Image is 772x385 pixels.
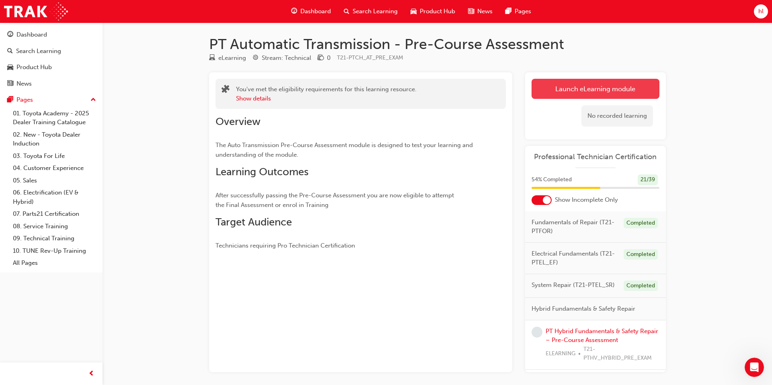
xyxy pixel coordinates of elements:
[10,162,99,174] a: 04. Customer Experience
[222,86,230,95] span: puzzle-icon
[546,349,575,358] span: ELEARNING
[16,79,32,88] div: News
[285,3,337,20] a: guage-iconDashboard
[754,4,768,18] button: hl
[10,107,99,129] a: 01. Toyota Academy - 2025 Dealer Training Catalogue
[3,27,99,42] a: Dashboard
[499,3,538,20] a: pages-iconPages
[638,174,658,185] div: 21 / 39
[10,129,99,150] a: 02. New - Toyota Dealer Induction
[10,232,99,245] a: 09. Technical Training
[216,216,292,228] span: Target Audience
[624,249,658,260] div: Completed
[16,30,47,39] div: Dashboard
[7,64,13,71] span: car-icon
[3,26,99,92] button: DashboardSearch LearningProduct HubNews
[745,358,764,377] iframe: Intercom live chat
[758,7,764,16] span: hl
[3,92,99,107] button: Pages
[462,3,499,20] a: news-iconNews
[90,95,96,105] span: up-icon
[10,220,99,233] a: 08. Service Training
[218,53,246,63] div: eLearning
[344,6,349,16] span: search-icon
[3,76,99,91] a: News
[7,80,13,88] span: news-icon
[505,6,511,16] span: pages-icon
[216,166,308,178] span: Learning Outcomes
[209,35,666,53] h1: PT Automatic Transmission - Pre-Course Assessment
[236,85,417,103] div: You've met the eligibility requirements for this learning resource.
[10,208,99,220] a: 07. Parts21 Certification
[353,7,398,16] span: Search Learning
[532,79,659,99] a: Launch eLearning module
[16,47,61,56] div: Search Learning
[7,48,13,55] span: search-icon
[10,257,99,269] a: All Pages
[10,245,99,257] a: 10. TUNE Rev-Up Training
[477,7,493,16] span: News
[546,328,658,344] a: PT Hybrid Fundamentals & Safety Repair – Pre-Course Assessment
[337,3,404,20] a: search-iconSearch Learning
[7,31,13,39] span: guage-icon
[3,44,99,59] a: Search Learning
[318,55,324,62] span: money-icon
[532,175,572,184] span: 54 % Completed
[253,53,311,63] div: Stream
[7,96,13,104] span: pages-icon
[583,345,659,363] span: T21-PTHV_HYBRID_PRE_EXAM
[216,192,456,209] span: After successfully passing the Pre-Course Assessment you are now eligible to attempt the Final As...
[532,304,635,313] span: Hybrid Fundamentals & Safety Repair
[209,53,246,63] div: Type
[16,63,52,72] div: Product Hub
[532,218,617,236] span: Fundamentals of Repair (T21-PTFOR)
[318,53,331,63] div: Price
[532,327,542,338] span: learningRecordVerb_NONE-icon
[88,369,94,379] span: prev-icon
[3,60,99,75] a: Product Hub
[10,150,99,162] a: 03. Toyota For Life
[555,195,618,205] span: Show Incomplete Only
[532,281,615,290] span: System Repair (T21-PTEL_SR)
[532,152,659,162] a: Professional Technician Certification
[4,2,68,20] img: Trak
[10,186,99,208] a: 06. Electrification (EV & Hybrid)
[291,6,297,16] span: guage-icon
[236,94,271,103] button: Show details
[300,7,331,16] span: Dashboard
[216,115,261,128] span: Overview
[262,53,311,63] div: Stream: Technical
[327,53,331,63] div: 0
[624,218,658,229] div: Completed
[216,242,355,249] span: Technicians requiring Pro Technician Certification
[532,249,617,267] span: Electrical Fundamentals (T21-PTEL_EF)
[10,174,99,187] a: 05. Sales
[337,54,403,61] span: Learning resource code
[411,6,417,16] span: car-icon
[404,3,462,20] a: car-iconProduct Hub
[468,6,474,16] span: news-icon
[515,7,531,16] span: Pages
[216,141,474,158] span: The Auto Transmission Pre-Course Assessment module is designed to test your learning and understa...
[624,281,658,291] div: Completed
[253,55,259,62] span: target-icon
[16,95,33,104] div: Pages
[581,105,653,127] div: No recorded learning
[420,7,455,16] span: Product Hub
[209,55,215,62] span: learningResourceType_ELEARNING-icon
